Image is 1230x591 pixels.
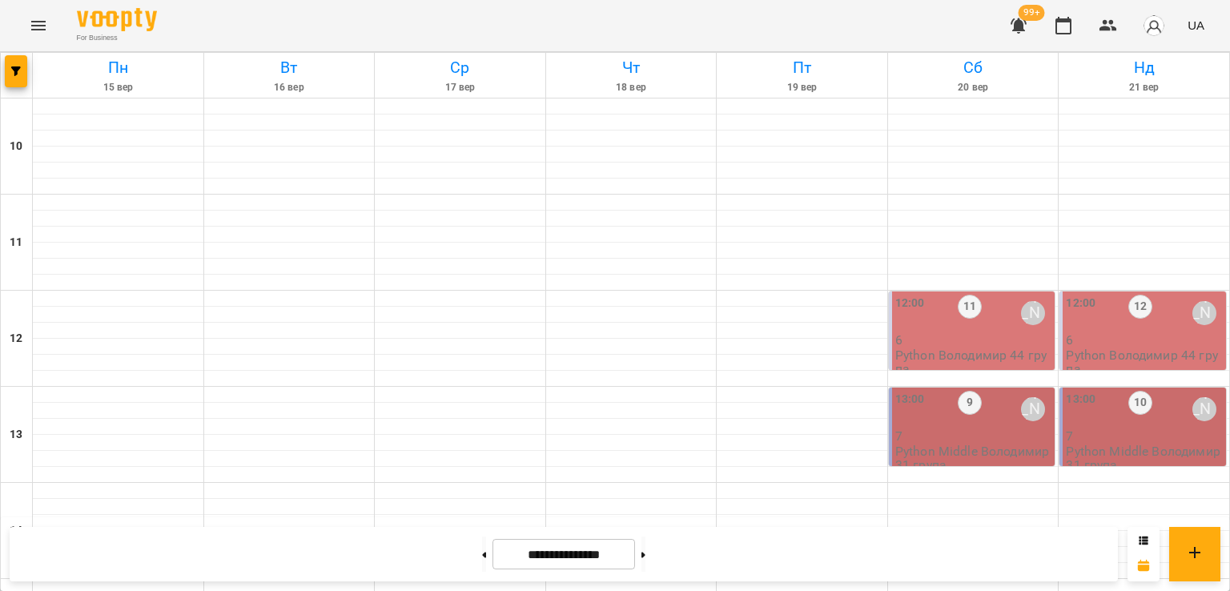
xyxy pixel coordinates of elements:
[377,55,543,80] h6: Ср
[895,429,1052,443] p: 7
[1066,333,1223,347] p: 6
[1066,444,1223,472] p: Python Middle Володимир 31 група
[1019,5,1045,21] span: 99+
[1128,295,1152,319] label: 12
[719,55,885,80] h6: Пт
[77,33,157,43] span: For Business
[377,80,543,95] h6: 17 вер
[35,55,201,80] h6: Пн
[1192,397,1216,421] div: Володимир Ярошинський
[958,295,982,319] label: 11
[10,234,22,251] h6: 11
[10,138,22,155] h6: 10
[1066,429,1223,443] p: 7
[890,55,1056,80] h6: Сб
[207,55,372,80] h6: Вт
[890,80,1056,95] h6: 20 вер
[958,391,982,415] label: 9
[895,391,925,408] label: 13:00
[77,8,157,31] img: Voopty Logo
[1061,55,1227,80] h6: Нд
[1066,295,1095,312] label: 12:00
[895,333,1052,347] p: 6
[19,6,58,45] button: Menu
[1066,348,1223,376] p: Python Володимир 44 група
[1181,10,1211,40] button: UA
[895,444,1052,472] p: Python Middle Володимир 31 група
[1021,397,1045,421] div: Володимир Ярошинський
[1192,301,1216,325] div: Володимир Ярошинський
[35,80,201,95] h6: 15 вер
[1128,391,1152,415] label: 10
[1061,80,1227,95] h6: 21 вер
[1143,14,1165,37] img: avatar_s.png
[895,348,1052,376] p: Python Володимир 44 група
[719,80,885,95] h6: 19 вер
[10,426,22,444] h6: 13
[549,80,714,95] h6: 18 вер
[1021,301,1045,325] div: Володимир Ярошинський
[549,55,714,80] h6: Чт
[10,330,22,348] h6: 12
[207,80,372,95] h6: 16 вер
[895,295,925,312] label: 12:00
[1188,17,1204,34] span: UA
[1066,391,1095,408] label: 13:00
